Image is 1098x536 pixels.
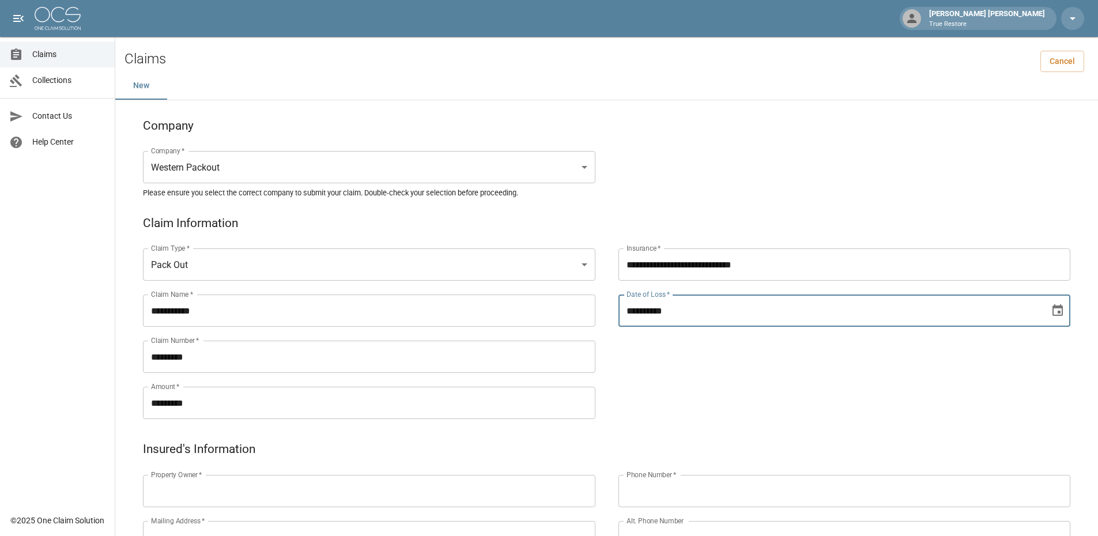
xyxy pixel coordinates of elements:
span: Help Center [32,136,105,148]
div: dynamic tabs [115,72,1098,100]
label: Alt. Phone Number [627,516,684,526]
h5: Please ensure you select the correct company to submit your claim. Double-check your selection be... [143,188,1070,198]
label: Claim Number [151,335,199,345]
label: Company [151,146,185,156]
label: Claim Name [151,289,193,299]
img: ocs-logo-white-transparent.png [35,7,81,30]
span: Collections [32,74,105,86]
div: Western Packout [143,151,595,183]
div: [PERSON_NAME] [PERSON_NAME] [925,8,1050,29]
span: Claims [32,48,105,61]
div: © 2025 One Claim Solution [10,515,104,526]
a: Cancel [1040,51,1084,72]
label: Amount [151,382,180,391]
label: Mailing Address [151,516,205,526]
button: Choose date [1046,299,1069,322]
label: Phone Number [627,470,676,480]
label: Date of Loss [627,289,670,299]
button: New [115,72,167,100]
div: Pack Out [143,248,595,281]
label: Claim Type [151,243,190,253]
h2: Claims [124,51,166,67]
span: Contact Us [32,110,105,122]
label: Insurance [627,243,661,253]
p: True Restore [929,20,1045,29]
button: open drawer [7,7,30,30]
label: Property Owner [151,470,202,480]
